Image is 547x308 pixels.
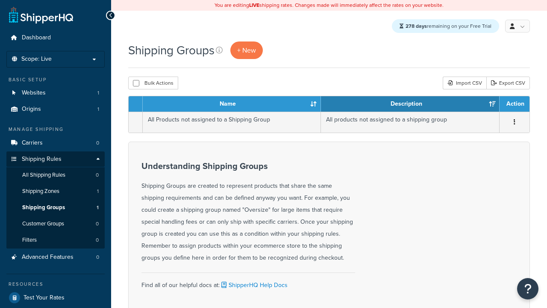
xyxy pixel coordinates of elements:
[6,184,105,199] a: Shipping Zones 1
[249,1,259,9] b: LIVE
[6,135,105,151] li: Carriers
[22,139,43,147] span: Carriers
[22,89,46,97] span: Websites
[6,76,105,83] div: Basic Setup
[22,254,74,261] span: Advanced Features
[321,112,500,133] td: All products not assigned to a shipping group
[96,172,99,179] span: 0
[141,272,355,291] div: Find all of our helpful docs at:
[97,204,99,211] span: 1
[6,290,105,305] a: Test Your Rates
[22,220,64,228] span: Customer Groups
[96,139,99,147] span: 0
[6,232,105,248] li: Filters
[6,151,105,167] a: Shipping Rules
[143,96,321,112] th: Name: activate to sort column ascending
[6,249,105,265] a: Advanced Features 0
[6,216,105,232] a: Customer Groups 0
[406,22,427,30] strong: 278 days
[143,112,321,133] td: All Products not assigned to a Shipping Group
[141,161,355,264] div: Shipping Groups are created to represent products that share the same shipping requirements and c...
[22,172,65,179] span: All Shipping Rules
[22,156,62,163] span: Shipping Rules
[96,220,99,228] span: 0
[443,77,486,89] div: Import CSV
[6,135,105,151] a: Carriers 0
[6,85,105,101] li: Websites
[6,30,105,46] a: Dashboard
[230,41,263,59] a: + New
[97,89,99,97] span: 1
[128,77,178,89] button: Bulk Actions
[6,216,105,232] li: Customer Groups
[6,249,105,265] li: Advanced Features
[22,106,41,113] span: Origins
[321,96,500,112] th: Description: activate to sort column ascending
[6,101,105,117] a: Origins 1
[22,237,37,244] span: Filters
[6,200,105,216] li: Shipping Groups
[9,6,73,24] a: ShipperHQ Home
[22,34,51,41] span: Dashboard
[141,161,355,171] h3: Understanding Shipping Groups
[97,106,99,113] span: 1
[517,278,538,299] button: Open Resource Center
[220,281,288,290] a: ShipperHQ Help Docs
[392,19,499,33] div: remaining on your Free Trial
[6,101,105,117] li: Origins
[6,126,105,133] div: Manage Shipping
[6,85,105,101] a: Websites 1
[237,45,256,55] span: + New
[22,204,65,211] span: Shipping Groups
[96,254,99,261] span: 0
[6,151,105,249] li: Shipping Rules
[6,167,105,183] a: All Shipping Rules 0
[500,96,529,112] th: Action
[6,281,105,288] div: Resources
[486,77,530,89] a: Export CSV
[24,294,65,302] span: Test Your Rates
[6,167,105,183] li: All Shipping Rules
[22,188,59,195] span: Shipping Zones
[6,200,105,216] a: Shipping Groups 1
[96,237,99,244] span: 0
[6,184,105,199] li: Shipping Zones
[6,232,105,248] a: Filters 0
[21,56,52,63] span: Scope: Live
[97,188,99,195] span: 1
[128,42,215,59] h1: Shipping Groups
